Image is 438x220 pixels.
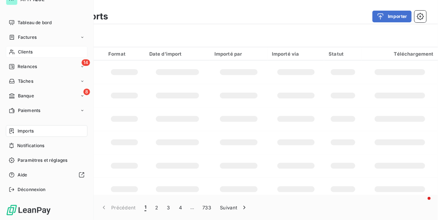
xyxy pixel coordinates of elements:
iframe: Intercom live chat [413,195,431,213]
button: Suivant [216,200,252,215]
span: Paramètres et réglages [18,157,67,164]
div: Importé par [214,51,263,57]
button: 3 [163,200,175,215]
button: 2 [151,200,162,215]
span: Paiements [18,107,40,114]
span: Tâches [18,78,33,85]
div: Téléchargement [366,51,434,57]
span: Clients [18,49,33,55]
span: Imports [18,128,34,134]
span: Banque [18,93,34,99]
span: 8 [83,89,90,95]
span: Aide [18,172,27,178]
a: Aide [6,169,87,181]
span: 1 [145,204,146,211]
button: 733 [198,200,216,215]
div: Statut [329,51,357,57]
button: 4 [175,200,186,215]
span: Notifications [17,142,44,149]
span: Tableau de bord [18,19,52,26]
span: 14 [82,59,90,66]
span: … [186,202,198,213]
span: Factures [18,34,37,41]
span: Déconnexion [18,186,46,193]
span: Relances [18,63,37,70]
img: Logo LeanPay [6,204,51,216]
div: Importé via [272,51,320,57]
button: Précédent [96,200,140,215]
button: 1 [140,200,151,215]
div: Date d’import [149,51,206,57]
button: Importer [373,11,412,22]
div: Format [108,51,141,57]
